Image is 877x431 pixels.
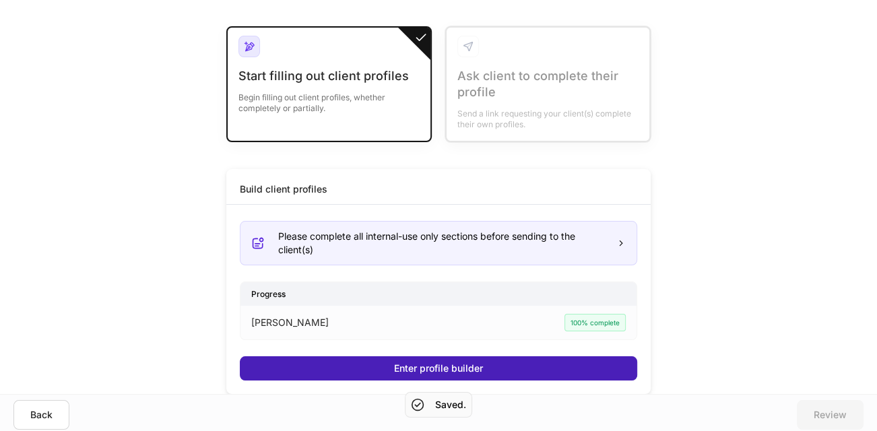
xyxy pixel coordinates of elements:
div: Build client profiles [240,183,327,196]
div: Enter profile builder [394,364,483,373]
p: [PERSON_NAME] [251,316,329,329]
div: Start filling out client profiles [238,68,420,84]
button: Back [13,400,69,430]
div: Begin filling out client profiles, whether completely or partially. [238,84,420,114]
button: Enter profile builder [240,356,637,380]
div: Progress [240,282,637,306]
div: Please complete all internal-use only sections before sending to the client(s) [278,230,606,257]
div: Back [30,410,53,420]
h5: Saved. [435,398,466,411]
div: 100% complete [564,314,626,331]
